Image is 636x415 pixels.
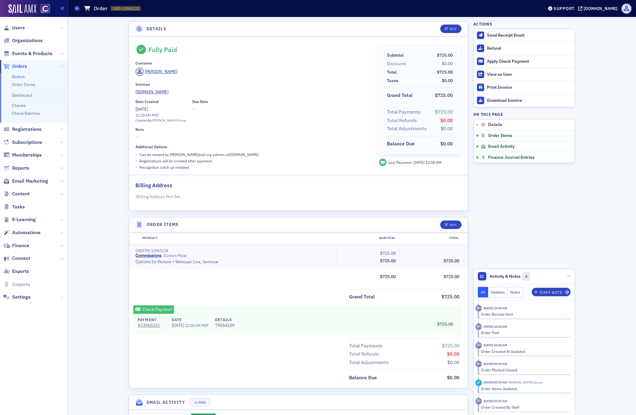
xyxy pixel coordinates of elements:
[8,4,36,14] a: SailAMX
[441,125,453,131] span: $0.00
[12,165,29,171] span: Reports
[12,191,30,197] span: Content
[349,374,379,381] span: Balance Due
[400,236,463,241] div: Total
[444,258,459,264] span: $725.00
[139,152,260,157] p: Can be viewed by [PERSON_NAME] and org admins of [DOMAIN_NAME] .
[200,323,209,328] span: MDT
[387,69,399,75] span: Total
[487,59,572,64] div: Apply Check Payment
[488,122,502,128] span: Details
[349,359,389,366] div: Total Adjustments
[12,178,48,184] span: Email Marketing
[3,165,29,171] a: Reports
[388,160,441,165] div: Last Payment:
[94,5,108,12] h1: Order
[387,69,397,75] div: Total
[135,151,137,158] span: •
[135,259,332,265] div: Options: In-Person + Webcast Live, Seminar
[481,311,567,317] div: Order Receipt Sent
[3,268,29,275] a: Exports
[387,108,421,116] div: Total Payments
[12,74,25,79] a: Orders
[12,281,30,288] span: Imports
[135,164,137,171] span: •
[475,361,482,367] div: Activity
[490,273,521,280] span: Activity & Notes
[437,52,453,58] span: $725.00
[185,323,201,328] span: 12:00 AM
[12,216,36,223] span: E-Learning
[473,111,575,117] h4: On this page
[474,55,575,68] button: Apply Check Payment
[138,236,336,241] div: Product
[474,29,575,42] button: Send Receipt Email
[3,242,29,249] a: Finance
[147,399,185,406] h4: Email Activity
[3,178,48,184] a: Email Marketing
[484,399,507,403] time: 7/11/2025 07:27 AM
[488,133,512,138] span: Order Items
[12,25,25,31] span: Users
[440,221,461,229] button: Edit
[484,380,507,384] time: 7/11/2025 07:29 AM
[3,139,42,146] a: Subscriptions
[478,287,488,297] button: All
[349,350,379,358] div: Total Refunds
[349,293,377,300] span: Grand Total
[488,144,514,149] span: Email Activity
[3,50,52,57] a: Events & Products
[442,61,453,66] span: $0.00
[484,324,507,329] time: 7/11/2025 10:28 AM
[387,61,408,67] span: Discounts
[474,68,575,81] button: View as User
[3,37,43,44] a: Organizations
[349,342,383,350] div: Total Payments
[387,92,415,99] span: Grand Total
[475,398,482,404] div: Activity
[621,3,632,14] span: Profile
[3,126,42,133] a: Registrations
[3,25,25,31] a: Users
[484,362,507,366] time: 7/11/2025 07:29 AM
[578,6,620,11] button: [DOMAIN_NAME]
[484,306,507,310] time: 7/11/2025 10:28 AM
[349,350,381,358] span: Total Refunds
[387,52,404,58] div: Subtotal
[449,223,457,227] div: Edit
[135,89,191,95] span: CPA.com
[444,274,459,279] span: $725.00
[12,92,32,98] a: Dashboard
[136,194,460,200] p: Billing Address Not Set
[523,273,530,280] span: 0
[539,291,562,294] div: Staff Note
[135,248,332,253] div: ORDITM-13965138
[387,92,413,99] div: Grand Total
[12,103,26,108] a: Checks
[474,81,575,94] a: Print Invoice
[3,204,25,210] a: Tasks
[135,144,167,149] div: Additional Options
[442,78,453,83] span: $0.00
[507,380,542,384] span: Floria Group
[12,152,42,158] span: Memberships
[3,216,36,223] a: E-Learning
[12,111,40,116] a: Check Batches
[192,106,208,112] span: —
[135,127,144,132] div: Note
[380,258,396,264] span: $725.00
[12,242,29,249] span: Finance
[349,374,377,381] div: Balance Due
[215,317,235,322] h4: Details
[387,78,401,84] span: Taxes
[138,322,165,329] a: #13965331
[12,139,42,146] span: Subscriptions
[135,99,158,104] div: Date Created
[487,33,572,38] div: Send Receipt Email
[135,181,172,189] h2: Billing Address
[387,117,417,124] div: Total Refunds
[447,359,459,365] span: $0.00
[475,380,482,386] div: Activity
[12,50,52,57] span: Events & Products
[3,63,27,70] a: Orders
